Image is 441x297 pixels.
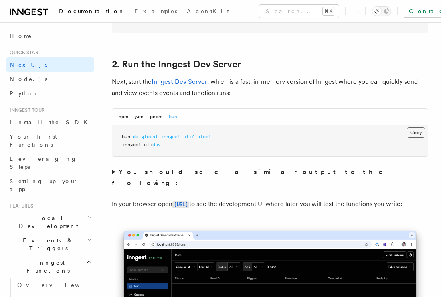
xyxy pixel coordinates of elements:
a: Setting up your app [6,174,94,196]
a: Python [6,86,94,101]
summary: You should see a similar output to the following: [112,166,428,189]
span: Leveraging Steps [10,156,77,170]
span: Overview [17,282,99,288]
button: bun [169,109,177,125]
button: yarn [134,109,144,125]
a: Node.js [6,72,94,86]
a: Inngest Dev Server [152,78,207,85]
a: Home [6,29,94,43]
button: Copy [407,127,425,138]
span: Local Development [6,214,87,230]
button: pnpm [150,109,162,125]
a: Install the SDK [6,115,94,129]
span: Inngest Functions [6,259,86,275]
span: Your first Functions [10,133,57,148]
span: AgentKit [187,8,229,14]
span: Install the SDK [10,119,92,125]
span: Python [10,90,39,97]
span: global [141,134,158,139]
a: Examples [130,2,182,22]
span: bun [122,134,130,139]
span: Features [6,203,33,209]
a: Documentation [54,2,130,22]
span: Node.js [10,76,47,82]
a: Leveraging Steps [6,152,94,174]
a: [URL] [172,200,189,208]
span: add [130,134,138,139]
span: add [130,18,138,24]
button: Inngest Functions [6,255,94,278]
button: Local Development [6,211,94,233]
a: Overview [14,278,94,292]
a: Your first Functions [6,129,94,152]
button: Toggle dark mode [372,6,391,16]
span: inngest [141,18,161,24]
span: bun [122,18,130,24]
code: [URL] [172,201,189,208]
span: Home [10,32,32,40]
p: Next, start the , which is a fast, in-memory version of Inngest where you can quickly send and vi... [112,76,428,99]
span: Quick start [6,49,41,56]
span: dev [152,142,161,147]
span: Setting up your app [10,178,78,192]
span: Next.js [10,61,47,68]
span: Documentation [59,8,125,14]
strong: You should see a similar output to the following: [112,168,394,187]
a: AgentKit [182,2,234,22]
button: Events & Triggers [6,233,94,255]
span: Events & Triggers [6,236,87,252]
a: 2. Run the Inngest Dev Server [112,59,241,70]
p: In your browser open to see the development UI where later you will test the functions you write: [112,198,428,210]
span: inngest-cli [122,142,152,147]
kbd: ⌘K [323,7,334,15]
span: inngest-cli@latest [161,134,211,139]
span: Inngest tour [6,107,45,113]
button: Search...⌘K [259,5,339,18]
button: npm [119,109,128,125]
a: Next.js [6,57,94,72]
span: Examples [134,8,177,14]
